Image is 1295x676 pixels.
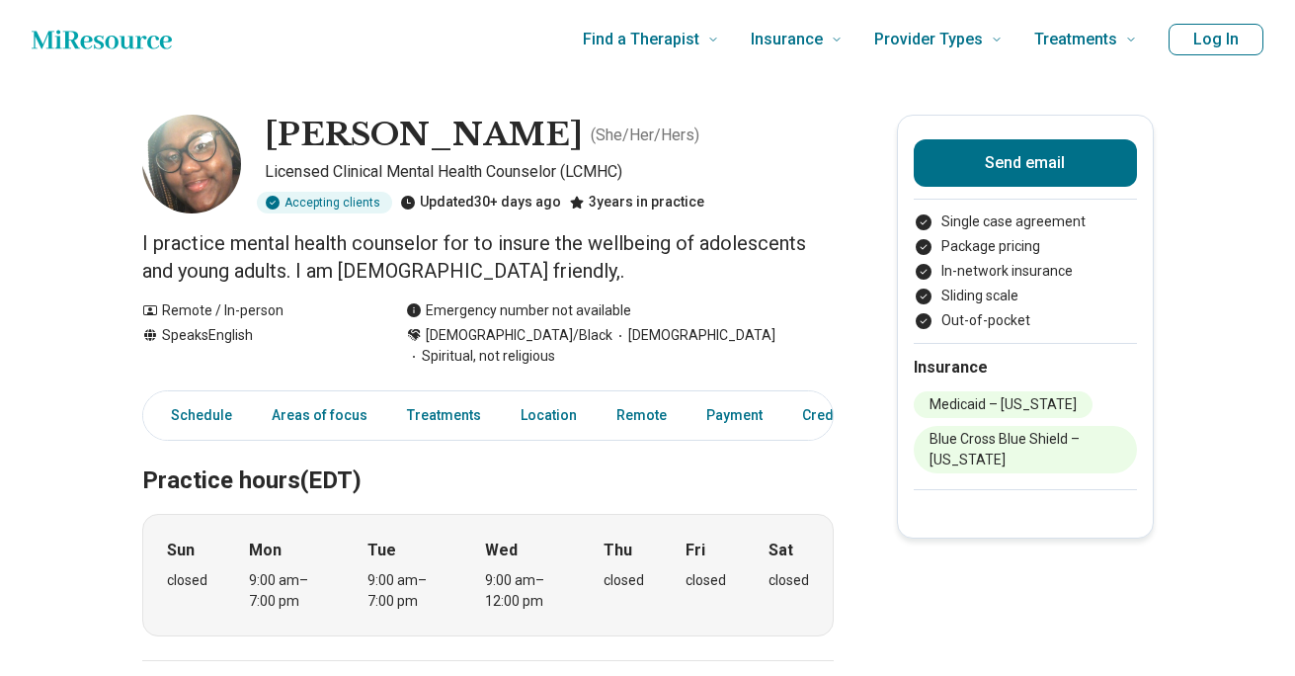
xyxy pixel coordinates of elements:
span: [DEMOGRAPHIC_DATA]/Black [426,325,612,346]
h1: [PERSON_NAME] [265,115,583,156]
a: Remote [605,395,679,436]
div: Emergency number not available [406,300,631,321]
button: Log In [1169,24,1263,55]
div: 9:00 am – 12:00 pm [485,570,561,612]
a: Payment [694,395,774,436]
h2: Insurance [914,356,1137,380]
strong: Thu [604,539,632,562]
div: Speaks English [142,325,366,367]
a: Home page [32,20,172,59]
div: Remote / In-person [142,300,366,321]
li: Package pricing [914,236,1137,257]
a: Treatments [395,395,493,436]
div: closed [604,570,644,591]
div: closed [167,570,207,591]
p: I practice mental health counselor for to insure the wellbeing of adolescents and young adults. I... [142,229,834,285]
a: Schedule [147,395,244,436]
div: 3 years in practice [569,192,704,213]
strong: Mon [249,539,282,562]
div: Updated 30+ days ago [400,192,561,213]
strong: Fri [686,539,705,562]
li: Blue Cross Blue Shield – [US_STATE] [914,426,1137,473]
span: [DEMOGRAPHIC_DATA] [612,325,775,346]
span: Treatments [1034,26,1117,53]
h2: Practice hours (EDT) [142,417,834,498]
a: Location [509,395,589,436]
div: 9:00 am – 7:00 pm [367,570,444,612]
li: Single case agreement [914,211,1137,232]
p: ( She/Her/Hers ) [591,124,699,147]
strong: Tue [367,539,396,562]
span: Find a Therapist [583,26,699,53]
strong: Wed [485,539,518,562]
a: Credentials [790,395,901,436]
a: Areas of focus [260,395,379,436]
strong: Sat [769,539,793,562]
ul: Payment options [914,211,1137,331]
div: closed [686,570,726,591]
span: Insurance [751,26,823,53]
div: Accepting clients [257,192,392,213]
div: closed [769,570,809,591]
span: Provider Types [874,26,983,53]
p: Licensed Clinical Mental Health Counselor (LCMHC) [265,160,834,184]
div: 9:00 am – 7:00 pm [249,570,325,612]
li: In-network insurance [914,261,1137,282]
li: Out-of-pocket [914,310,1137,331]
strong: Sun [167,539,195,562]
span: Spiritual, not religious [406,346,555,367]
button: Send email [914,139,1137,187]
img: Georleena Douglas, Licensed Clinical Mental Health Counselor (LCMHC) [142,115,241,213]
li: Sliding scale [914,286,1137,306]
div: When does the program meet? [142,514,834,636]
li: Medicaid – [US_STATE] [914,391,1093,418]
